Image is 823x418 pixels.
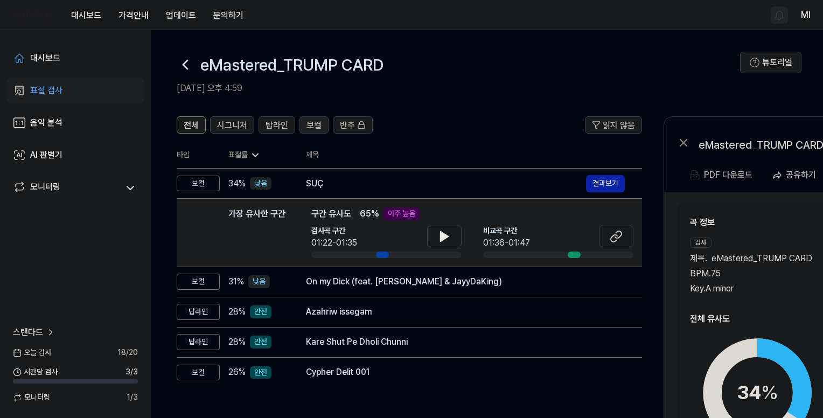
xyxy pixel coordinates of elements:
[250,177,271,190] div: 낮음
[306,177,586,190] div: SUÇ
[299,116,329,134] button: 보컬
[6,78,144,103] a: 표절 검사
[110,5,157,26] button: 가격안내
[250,366,271,379] div: 안전
[30,52,60,65] div: 대시보드
[228,150,289,161] div: 표절률
[13,347,51,358] span: 오늘 검사
[30,149,62,162] div: AI 판별기
[13,11,52,19] img: logo
[210,116,254,134] button: 시그니처
[306,336,625,349] div: Kare Shut Pe Dholi Chunni
[177,116,206,134] button: 전체
[483,236,530,249] div: 01:36-01:47
[177,82,740,95] h2: [DATE] 오후 4:59
[712,252,812,265] span: eMastered_TRUMP CARD
[483,226,530,236] span: 비교곡 구간
[127,392,138,403] span: 1 / 3
[690,238,712,248] div: 검사
[157,1,205,30] a: 업데이트
[311,236,357,249] div: 01:22-01:35
[228,207,285,258] div: 가장 유사한 구간
[311,207,351,220] span: 구간 유사도
[177,142,220,169] th: 타입
[13,367,58,378] span: 시간당 검사
[690,170,700,180] img: PDF Download
[13,326,43,339] span: 스탠다드
[228,366,246,379] span: 26 %
[13,180,118,196] a: 모니터링
[13,326,56,339] a: 스탠다드
[177,365,220,381] div: 보컬
[228,305,246,318] span: 28 %
[773,9,786,22] img: 알림
[184,119,199,132] span: 전체
[228,177,246,190] span: 34 %
[306,119,322,132] span: 보컬
[801,9,810,22] button: Ml
[125,367,138,378] span: 3 / 3
[217,119,247,132] span: 시그니처
[6,45,144,71] a: 대시보드
[306,275,625,288] div: On my Dick (feat. [PERSON_NAME] & JayyDaKing)
[200,53,383,76] h1: eMastered_TRUMP CARD
[13,392,50,403] span: 모니터링
[177,304,220,320] div: 탑라인
[30,84,62,97] div: 표절 검사
[786,168,816,182] div: 공유하기
[690,252,707,265] span: 제목 .
[6,142,144,168] a: AI 판별기
[30,116,62,129] div: 음악 분석
[30,180,60,196] div: 모니터링
[306,366,625,379] div: Cypher Delit 001
[737,378,778,407] div: 34
[586,175,625,192] button: 결과보기
[250,305,271,318] div: 안전
[266,119,288,132] span: 탑라인
[177,334,220,350] div: 탑라인
[177,274,220,290] div: 보컬
[157,5,205,26] button: 업데이트
[761,381,778,404] span: %
[360,207,379,220] span: 65 %
[340,119,355,132] span: 반주
[62,5,110,26] button: 대시보드
[117,347,138,358] span: 18 / 20
[248,275,270,288] div: 낮음
[333,116,373,134] button: 반주
[311,226,357,236] span: 검사곡 구간
[740,52,801,73] button: 튜토리얼
[585,116,642,134] button: 읽지 않음
[228,336,246,349] span: 28 %
[177,176,220,192] div: 보컬
[250,336,271,349] div: 안전
[228,275,244,288] span: 31 %
[688,164,755,186] button: PDF 다운로드
[6,110,144,136] a: 음악 분석
[704,168,752,182] div: PDF 다운로드
[306,305,625,318] div: Azahriw issegam
[306,142,642,168] th: 제목
[205,5,252,26] button: 문의하기
[259,116,295,134] button: 탑라인
[383,207,420,220] div: 아주 높음
[603,119,635,132] span: 읽지 않음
